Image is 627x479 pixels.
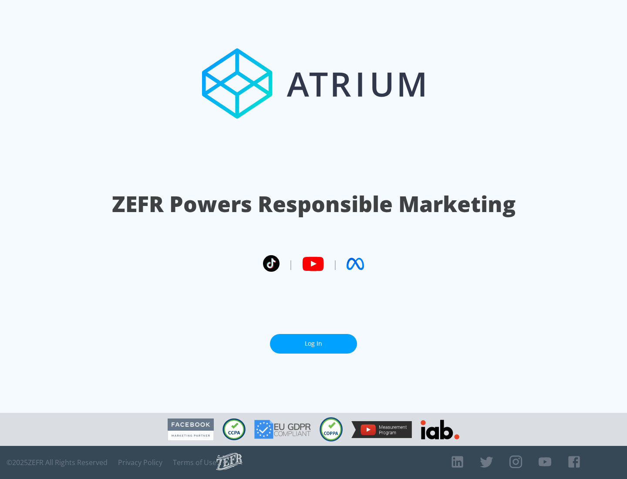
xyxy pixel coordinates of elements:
img: CCPA Compliant [222,418,246,440]
span: © 2025 ZEFR All Rights Reserved [7,458,108,467]
a: Terms of Use [173,458,216,467]
img: YouTube Measurement Program [351,421,412,438]
img: GDPR Compliant [254,420,311,439]
a: Privacy Policy [118,458,162,467]
img: IAB [421,420,459,439]
a: Log In [270,334,357,354]
span: | [288,257,293,270]
span: | [333,257,338,270]
img: Facebook Marketing Partner [168,418,214,441]
img: COPPA Compliant [320,417,343,442]
h1: ZEFR Powers Responsible Marketing [112,189,516,219]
